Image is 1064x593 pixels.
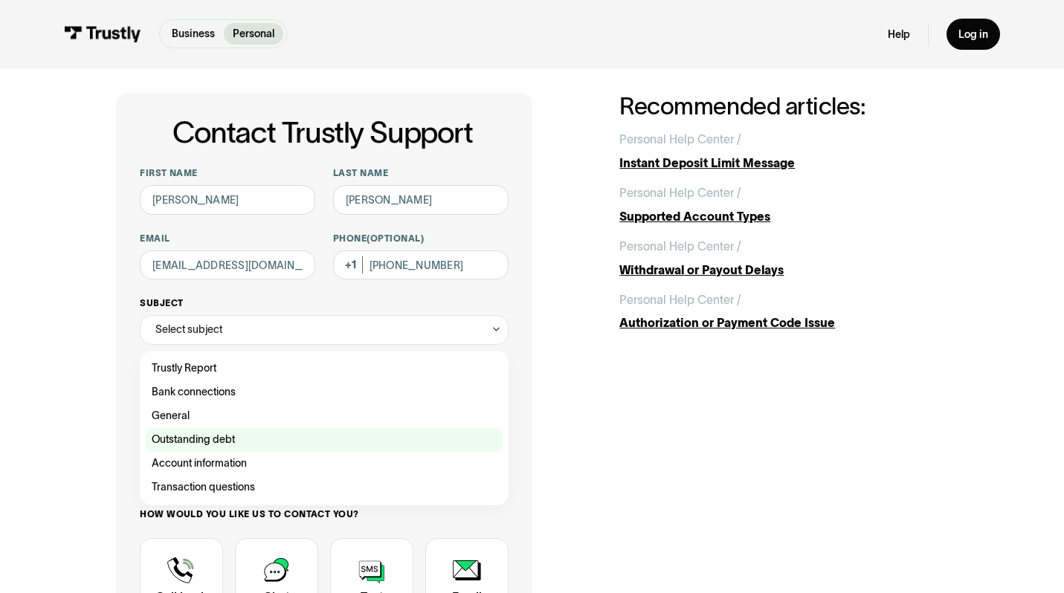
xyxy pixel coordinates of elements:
p: Personal [233,26,274,42]
nav: Select subject [140,345,508,505]
label: Subject [140,297,508,309]
div: Select subject [155,321,222,339]
div: Personal Help Center / [619,184,741,202]
div: Supported Account Types [619,208,947,226]
span: Bank connections [152,383,236,401]
div: Log in [958,27,988,41]
input: Alex [140,185,315,215]
div: Personal Help Center / [619,238,741,256]
a: Personal [224,23,283,45]
p: Business [172,26,215,42]
div: Select subject [140,315,508,345]
h2: Recommended articles: [619,93,947,119]
input: (555) 555-5555 [333,250,509,280]
span: (Optional) [367,233,424,243]
label: How would you like us to contact you? [140,508,508,520]
a: Help [888,27,910,41]
span: Transaction questions [152,479,255,496]
div: Personal Help Center / [619,131,741,149]
h1: Contact Trustly Support [137,117,508,149]
input: alex@mail.com [140,250,315,280]
label: Phone [333,233,509,244]
a: Personal Help Center /Instant Deposit Limit Message [619,131,947,172]
span: Outstanding debt [152,431,235,449]
img: Trustly Logo [64,26,141,42]
a: Personal Help Center /Supported Account Types [619,184,947,226]
div: Authorization or Payment Code Issue [619,314,947,332]
input: Howard [333,185,509,215]
span: Account information [152,455,247,473]
label: First name [140,167,315,179]
div: Withdrawal or Payout Delays [619,262,947,279]
a: Personal Help Center /Withdrawal or Payout Delays [619,238,947,279]
a: Log in [947,19,1000,50]
a: Business [163,23,224,45]
a: Personal Help Center /Authorization or Payment Code Issue [619,291,947,333]
div: Personal Help Center / [619,291,741,309]
div: Instant Deposit Limit Message [619,155,947,172]
span: Trustly Report [152,360,216,377]
span: General [152,407,190,425]
label: Email [140,233,315,244]
label: Last name [333,167,509,179]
